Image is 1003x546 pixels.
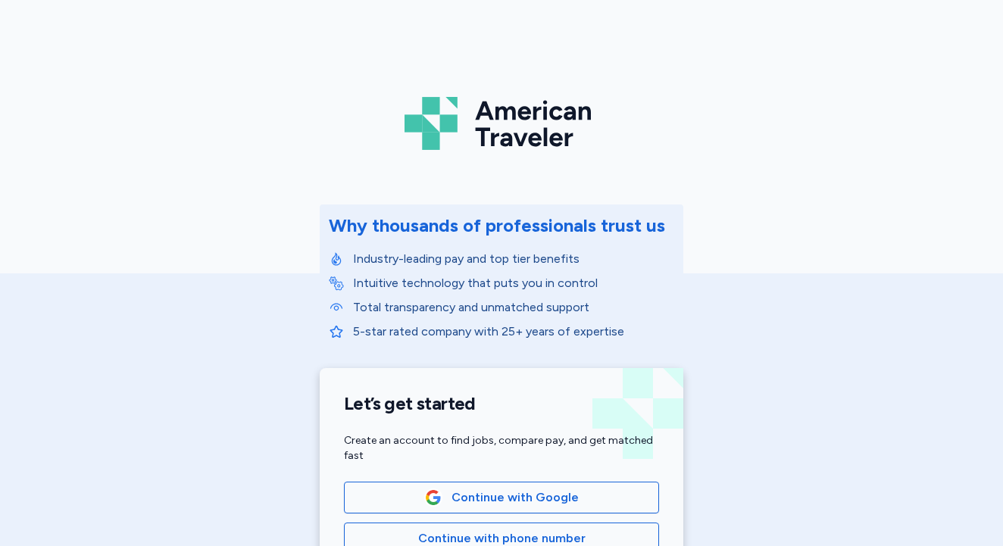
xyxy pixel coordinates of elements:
img: Logo [405,91,598,156]
h1: Let’s get started [344,392,659,415]
p: Total transparency and unmatched support [353,298,674,317]
div: Create an account to find jobs, compare pay, and get matched fast [344,433,659,463]
button: Google LogoContinue with Google [344,482,659,513]
div: Why thousands of professionals trust us [329,214,665,238]
span: Continue with Google [452,488,579,507]
img: Google Logo [425,489,442,506]
p: 5-star rated company with 25+ years of expertise [353,323,674,341]
p: Industry-leading pay and top tier benefits [353,250,674,268]
p: Intuitive technology that puts you in control [353,274,674,292]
